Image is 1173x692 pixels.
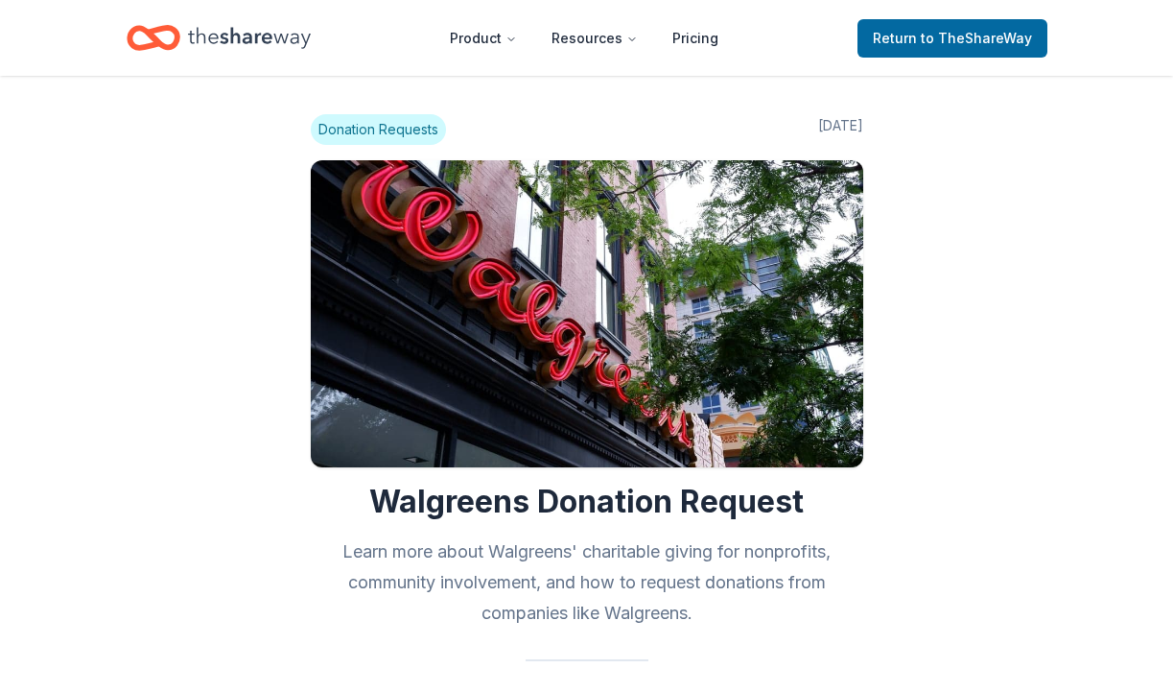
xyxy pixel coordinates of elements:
[311,537,863,629] h2: Learn more about Walgreens' charitable giving for nonprofits, community involvement, and how to r...
[127,15,311,60] a: Home
[434,15,734,60] nav: Main
[536,19,653,58] button: Resources
[311,483,863,521] h1: Walgreens Donation Request
[818,114,863,145] span: [DATE]
[311,160,863,467] img: Image for Walgreens Donation Request
[311,114,446,145] span: Donation Requests
[857,19,1047,58] a: Returnto TheShareWay
[921,30,1032,46] span: to TheShareWay
[657,19,734,58] a: Pricing
[434,19,532,58] button: Product
[873,27,1032,50] span: Return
